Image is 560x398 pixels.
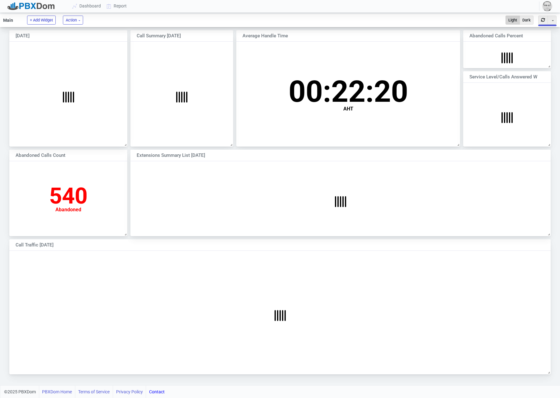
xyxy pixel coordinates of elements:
[16,32,111,40] div: [DATE]
[70,0,104,12] a: Dashboard
[469,73,537,81] div: Service Level/Calls Answered within
[137,32,218,40] div: Call Summary [DATE]
[63,16,83,25] button: Action
[289,106,408,111] div: AHT
[78,386,110,398] a: Terms of Service
[49,207,87,212] div: Abandoned
[27,16,56,25] button: + Add Widget
[16,241,492,249] div: Call Traffic [DATE]
[137,152,504,159] div: Extensions Summary List [DATE]
[49,183,87,209] span: 540
[506,16,520,25] button: Light
[42,386,72,398] a: PBXDom Home
[242,32,433,40] div: Average Handle Time
[289,74,408,109] span: 00:22:20
[520,16,534,25] button: Dark
[116,386,143,398] a: Privacy Policy
[4,386,165,398] div: ©2025 PBXDom
[16,152,111,159] div: Abandoned Calls Count
[542,1,552,11] img: 59815a3c8890a36c254578057cc7be37
[469,32,537,40] div: Abandoned Calls Percent
[104,0,130,12] a: Report
[149,386,165,398] a: Contact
